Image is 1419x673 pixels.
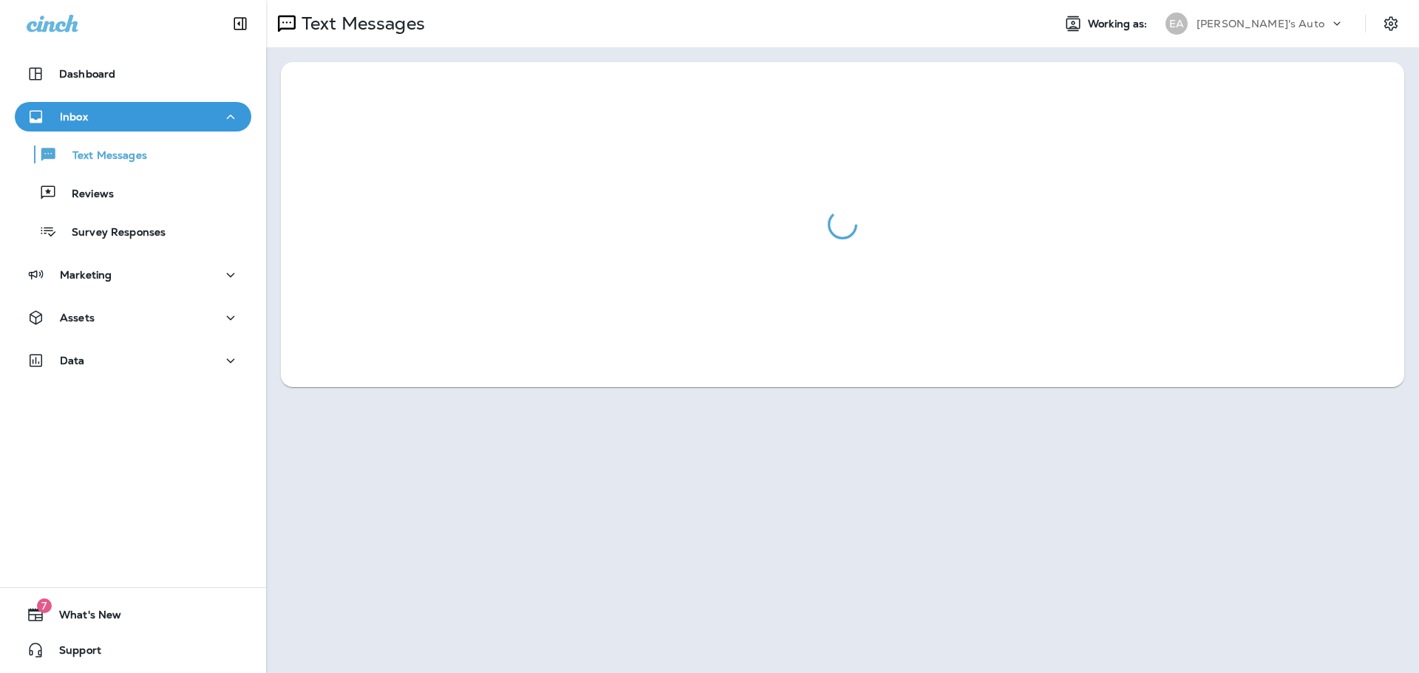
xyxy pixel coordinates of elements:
[15,102,251,131] button: Inbox
[1378,10,1404,37] button: Settings
[15,139,251,170] button: Text Messages
[15,346,251,375] button: Data
[220,9,261,38] button: Collapse Sidebar
[44,609,121,626] span: What's New
[15,216,251,247] button: Survey Responses
[60,111,88,123] p: Inbox
[15,260,251,290] button: Marketing
[296,13,425,35] p: Text Messages
[60,355,85,366] p: Data
[15,303,251,332] button: Assets
[60,269,112,281] p: Marketing
[15,177,251,208] button: Reviews
[57,226,166,240] p: Survey Responses
[37,598,52,613] span: 7
[59,68,115,80] p: Dashboard
[58,149,147,163] p: Text Messages
[1197,18,1324,30] p: [PERSON_NAME]'s Auto
[15,635,251,665] button: Support
[15,59,251,89] button: Dashboard
[44,644,101,662] span: Support
[1088,18,1151,30] span: Working as:
[15,600,251,629] button: 7What's New
[60,312,95,324] p: Assets
[1166,13,1188,35] div: EA
[57,188,114,202] p: Reviews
